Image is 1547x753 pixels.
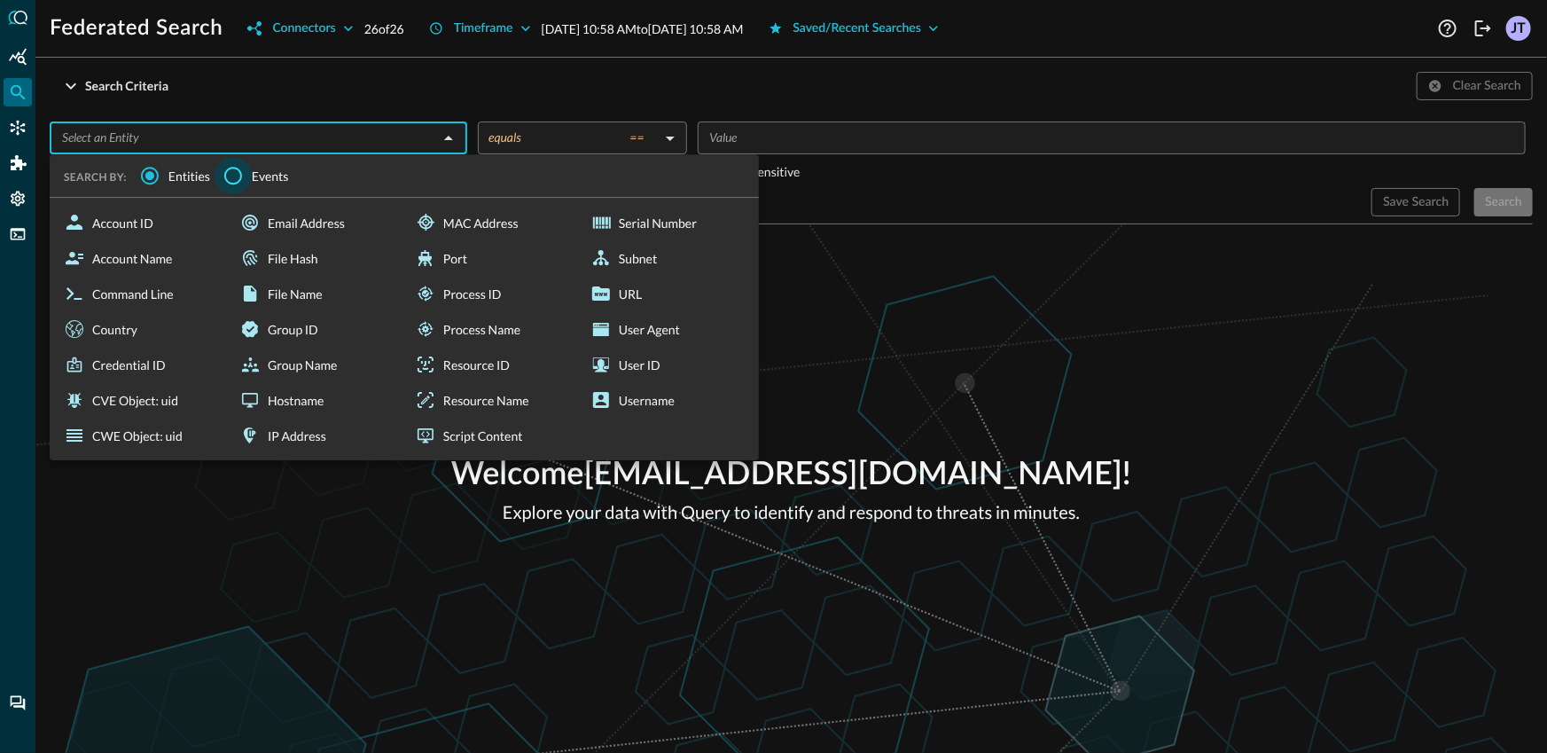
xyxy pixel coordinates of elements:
div: Process ID [408,276,576,311]
div: Script Content [408,418,576,453]
div: Group Name [232,347,401,382]
p: 26 of 26 [364,20,404,38]
div: Saved/Recent Searches [793,18,922,40]
span: SEARCH BY: [64,170,127,184]
div: File Name [232,276,401,311]
div: CVE Object: uid [57,382,225,418]
div: Username [583,382,752,418]
div: Account Name [57,240,225,276]
div: IP Address [232,418,401,453]
div: Process Name [408,311,576,347]
p: [DATE] 10:58 AM to [DATE] 10:58 AM [542,20,744,38]
div: Federated Search [4,78,32,106]
p: Case-sensitive [722,162,801,181]
div: Settings [4,184,32,213]
p: Welcome [EMAIL_ADDRESS][DOMAIN_NAME] ! [451,451,1131,499]
button: Search Criteria [50,72,179,100]
div: File Hash [232,240,401,276]
div: CWE Object: uid [57,418,225,453]
input: Select an Entity [55,127,433,149]
span: == [629,129,644,145]
button: Saved/Recent Searches [758,14,950,43]
div: URL [583,276,752,311]
span: Entities [168,167,210,185]
div: JT [1506,16,1531,41]
div: User ID [583,347,752,382]
div: Search Criteria [85,75,168,98]
p: Explore your data with Query to identify and respond to threats in minutes. [451,499,1131,526]
div: Addons [4,149,33,177]
div: Connectors [4,114,32,142]
div: User Agent [583,311,752,347]
button: Help [1434,14,1462,43]
div: Email Address [232,205,401,240]
div: Account ID [57,205,225,240]
button: Close [436,126,461,151]
div: Port [408,240,576,276]
input: Value [703,127,1518,149]
div: Credential ID [57,347,225,382]
span: Events [252,167,289,185]
button: Connectors [237,14,363,43]
div: Resource ID [408,347,576,382]
div: Group ID [232,311,401,347]
span: equals [488,129,521,145]
div: Connectors [272,18,335,40]
div: Summary Insights [4,43,32,71]
div: Timeframe [454,18,513,40]
div: equals [488,129,659,145]
div: FSQL [4,220,32,248]
button: Timeframe [418,14,542,43]
div: Hostname [232,382,401,418]
button: Logout [1469,14,1497,43]
div: MAC Address [408,205,576,240]
h1: Federated Search [50,14,223,43]
div: Subnet [583,240,752,276]
div: Country [57,311,225,347]
div: Serial Number [583,205,752,240]
div: Command Line [57,276,225,311]
div: Chat [4,689,32,718]
div: Resource Name [408,382,576,418]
